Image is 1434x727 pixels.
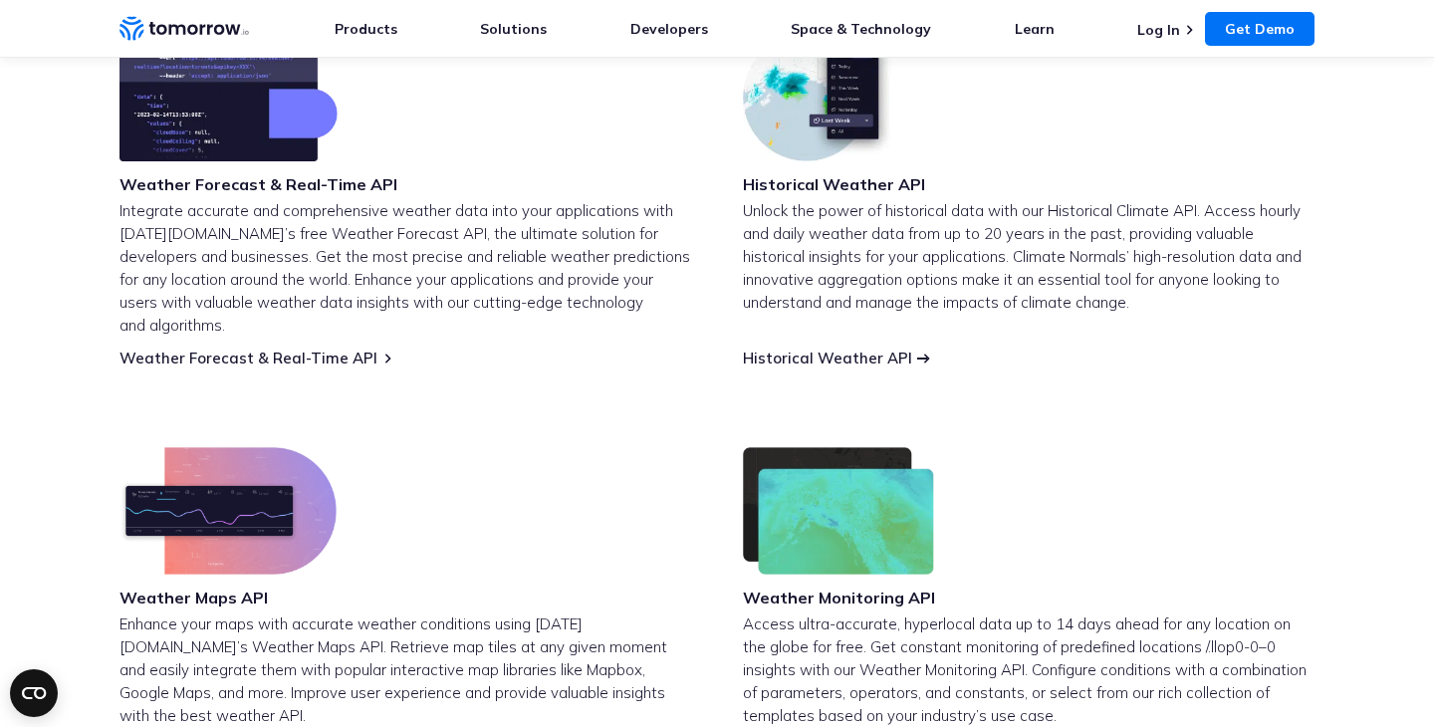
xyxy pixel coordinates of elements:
h3: Weather Monitoring API [743,587,935,608]
a: Home link [119,14,249,44]
a: Weather Forecast & Real-Time API [119,349,377,367]
p: Enhance your maps with accurate weather conditions using [DATE][DOMAIN_NAME]’s Weather Maps API. ... [119,612,691,727]
a: Space & Technology [791,20,931,38]
p: Unlock the power of historical data with our Historical Climate API. Access hourly and daily weat... [743,199,1314,314]
h3: Historical Weather API [743,173,925,195]
p: Access ultra-accurate, hyperlocal data up to 14 days ahead for any location on the globe for free... [743,612,1314,727]
a: Log In [1137,21,1180,39]
button: Open CMP widget [10,669,58,717]
a: Get Demo [1205,12,1314,46]
h3: Weather Maps API [119,587,337,608]
a: Learn [1015,20,1055,38]
a: Historical Weather API [743,349,912,367]
a: Products [335,20,397,38]
p: Integrate accurate and comprehensive weather data into your applications with [DATE][DOMAIN_NAME]... [119,199,691,337]
a: Solutions [480,20,547,38]
a: Developers [630,20,708,38]
h3: Weather Forecast & Real-Time API [119,173,397,195]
